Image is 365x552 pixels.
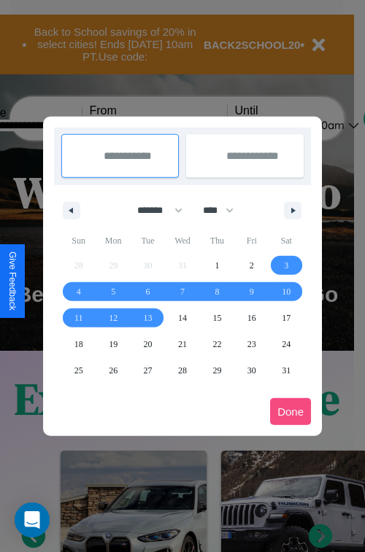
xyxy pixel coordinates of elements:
span: 6 [146,279,150,305]
button: 4 [61,279,96,305]
button: 10 [269,279,304,305]
span: 11 [74,305,83,331]
span: 19 [109,331,118,357]
span: 4 [77,279,81,305]
span: 27 [144,357,153,384]
span: 28 [178,357,187,384]
button: 16 [234,305,269,331]
button: 5 [96,279,130,305]
button: 29 [200,357,234,384]
span: 15 [212,305,221,331]
span: 10 [282,279,291,305]
span: Mon [96,229,130,252]
span: 2 [250,252,254,279]
span: Fri [234,229,269,252]
button: 7 [165,279,199,305]
span: 16 [247,305,256,331]
span: 22 [212,331,221,357]
button: 21 [165,331,199,357]
button: 2 [234,252,269,279]
button: 17 [269,305,304,331]
button: 6 [131,279,165,305]
span: 25 [74,357,83,384]
span: Tue [131,229,165,252]
span: 24 [282,331,291,357]
div: Give Feedback [7,252,18,311]
button: 18 [61,331,96,357]
span: 13 [144,305,153,331]
button: 28 [165,357,199,384]
span: 21 [178,331,187,357]
button: 14 [165,305,199,331]
button: 27 [131,357,165,384]
button: Done [270,398,311,425]
span: Sun [61,229,96,252]
span: 20 [144,331,153,357]
span: 12 [109,305,118,331]
span: 26 [109,357,118,384]
span: 17 [282,305,291,331]
span: 31 [282,357,291,384]
button: 23 [234,331,269,357]
button: 31 [269,357,304,384]
span: 29 [212,357,221,384]
span: 18 [74,331,83,357]
button: 11 [61,305,96,331]
button: 3 [269,252,304,279]
span: 7 [180,279,185,305]
button: 15 [200,305,234,331]
span: 14 [178,305,187,331]
span: 3 [284,252,288,279]
span: 1 [215,252,219,279]
div: Open Intercom Messenger [15,502,50,537]
button: 20 [131,331,165,357]
button: 25 [61,357,96,384]
span: 9 [250,279,254,305]
span: 23 [247,331,256,357]
button: 30 [234,357,269,384]
button: 26 [96,357,130,384]
button: 12 [96,305,130,331]
button: 22 [200,331,234,357]
span: 30 [247,357,256,384]
button: 8 [200,279,234,305]
button: 19 [96,331,130,357]
span: 5 [111,279,115,305]
button: 1 [200,252,234,279]
span: Thu [200,229,234,252]
span: Sat [269,229,304,252]
button: 13 [131,305,165,331]
span: 8 [215,279,219,305]
span: Wed [165,229,199,252]
button: 24 [269,331,304,357]
button: 9 [234,279,269,305]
